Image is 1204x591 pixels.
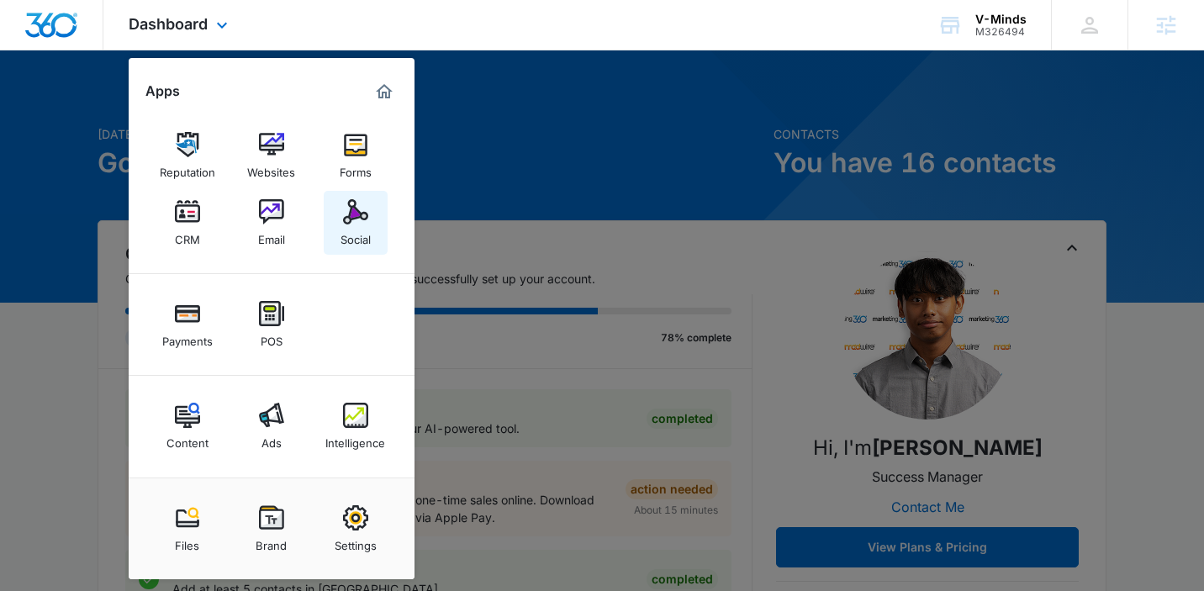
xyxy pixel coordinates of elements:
div: CRM [175,224,200,246]
a: Files [156,497,219,561]
a: Websites [240,124,304,187]
div: Domain Overview [64,99,150,110]
div: Ads [261,428,282,450]
a: Settings [324,497,388,561]
img: website_grey.svg [27,44,40,57]
div: account name [975,13,1027,26]
div: v 4.0.24 [47,27,82,40]
div: Payments [162,326,213,348]
div: Files [175,530,199,552]
a: POS [240,293,304,356]
a: Forms [324,124,388,187]
div: Domain: [DOMAIN_NAME] [44,44,185,57]
a: Ads [240,394,304,458]
a: CRM [156,191,219,255]
a: Content [156,394,219,458]
div: Settings [335,530,377,552]
a: Brand [240,497,304,561]
a: Payments [156,293,219,356]
div: account id [975,26,1027,38]
a: Reputation [156,124,219,187]
img: tab_keywords_by_traffic_grey.svg [167,98,181,111]
a: Marketing 360® Dashboard [371,78,398,105]
a: Email [240,191,304,255]
div: Reputation [160,157,215,179]
div: Brand [256,530,287,552]
img: tab_domain_overview_orange.svg [45,98,59,111]
div: Email [258,224,285,246]
div: Forms [340,157,372,179]
div: Content [166,428,209,450]
span: Dashboard [129,15,208,33]
h2: Apps [145,83,180,99]
img: logo_orange.svg [27,27,40,40]
div: POS [261,326,283,348]
div: Intelligence [325,428,385,450]
div: Websites [247,157,295,179]
div: Keywords by Traffic [186,99,283,110]
a: Intelligence [324,394,388,458]
a: Social [324,191,388,255]
div: Social [341,224,371,246]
